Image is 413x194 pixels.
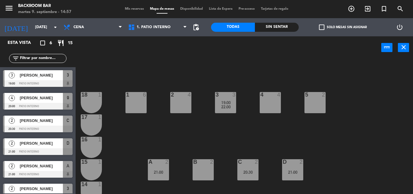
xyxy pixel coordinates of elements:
div: 1 [98,114,102,120]
div: 2 [165,159,169,165]
span: 3 [67,71,69,79]
i: search [397,5,404,12]
i: restaurant [57,39,64,47]
div: Todas [211,23,255,32]
span: [PERSON_NAME] [20,140,63,146]
span: D [67,140,69,147]
i: exit_to_app [364,5,371,12]
div: 21:00 [148,170,169,174]
span: 22:00 [221,104,231,109]
div: 2 [210,159,214,165]
div: Backroom Bar [18,3,71,9]
span: 3 [9,72,15,78]
div: 21:00 [282,170,303,174]
button: close [398,43,409,52]
i: power_input [383,44,391,51]
span: 2 [9,118,15,124]
span: 2 [9,163,15,169]
span: pending_actions [192,24,200,31]
span: check_box_outline_blank [319,25,324,30]
span: Disponibilidad [177,7,206,11]
span: 3 [67,185,69,192]
i: arrow_drop_down [52,24,59,31]
span: A [67,162,69,169]
i: crop_square [39,39,46,47]
i: close [400,44,407,51]
div: 2 [255,159,259,165]
i: filter_list [12,55,19,62]
span: Tarjetas de regalo [258,7,291,11]
span: 9 [67,94,69,101]
span: 1. PATIO INTERNO [137,25,171,29]
div: 16 [81,137,82,142]
div: 18 [81,92,82,97]
div: 14 [81,182,82,187]
span: Pre-acceso [236,7,258,11]
span: Mis reservas [122,7,147,11]
label: Solo mesas sin asignar [319,25,367,30]
div: martes 9. septiembre - 14:57 [18,9,71,15]
div: 2 [322,92,326,97]
span: [PERSON_NAME] [20,72,63,78]
div: A [148,159,149,165]
div: 1 [98,92,102,97]
div: 17 [81,114,82,120]
div: 1 [98,182,102,187]
span: 2 [9,140,15,146]
div: 3 [216,92,216,97]
div: D [283,159,283,165]
span: 6 [50,40,52,47]
input: Filtrar por nombre... [19,55,66,62]
span: [PERSON_NAME] [20,95,63,101]
div: 1 [98,137,102,142]
div: Sin sentar [255,23,299,32]
button: menu [5,4,14,15]
span: Lista de Espera [206,7,236,11]
i: power_settings_new [396,24,403,31]
div: Esta vista [3,39,44,47]
div: 6 [143,92,147,97]
div: 15 [81,159,82,165]
span: 4 [9,95,15,101]
span: [PERSON_NAME] [20,186,63,192]
i: turned_in_not [380,5,388,12]
span: [PERSON_NAME] [20,117,63,124]
div: 4 [277,92,281,97]
span: Cena [73,25,84,29]
span: 15 [68,40,73,47]
div: 3 [233,92,236,97]
span: 2 [9,186,15,192]
span: C [67,117,69,124]
span: Mapa de mesas [147,7,177,11]
div: 4 [188,92,191,97]
i: menu [5,4,14,13]
div: 2 [300,159,303,165]
div: 1 [98,159,102,165]
span: [PERSON_NAME] [20,163,63,169]
div: 20:30 [237,170,259,174]
button: power_input [381,43,392,52]
i: add_circle_outline [348,5,355,12]
span: 19:00 [221,100,231,105]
